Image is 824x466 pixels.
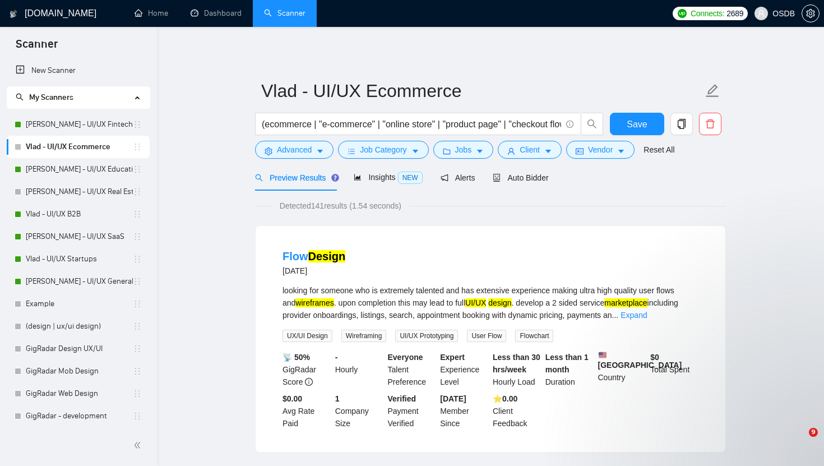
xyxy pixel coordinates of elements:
[691,7,724,20] span: Connects:
[544,147,552,155] span: caret-down
[7,270,150,293] li: Vlad - UI/UX General
[26,248,133,270] a: Vlad - UI/UX Startups
[670,113,693,135] button: copy
[133,142,142,151] span: holder
[621,311,647,320] a: Expand
[438,351,490,388] div: Experience Level
[520,144,540,156] span: Client
[255,173,336,182] span: Preview Results
[507,147,515,155] span: user
[644,144,674,156] a: Reset All
[133,277,142,286] span: holder
[26,181,133,203] a: [PERSON_NAME] - UI/UX Real Estate
[335,394,340,403] b: 1
[264,8,305,18] a: searchScanner
[133,440,145,451] span: double-left
[388,394,416,403] b: Verified
[10,5,17,23] img: logo
[272,200,409,212] span: Detected 141 results (1.54 seconds)
[650,353,659,362] b: $ 0
[598,351,682,370] b: [GEOGRAPHIC_DATA]
[26,270,133,293] a: [PERSON_NAME] - UI/UX General
[7,338,150,360] li: GigRadar Design UX/UI
[26,405,133,427] a: GigRadar - development
[802,9,820,18] a: setting
[26,360,133,382] a: GigRadar Mob Design
[26,203,133,225] a: Vlad - UI/UX B2B
[465,298,486,307] mark: UI/UX
[543,351,596,388] div: Duration
[441,173,475,182] span: Alerts
[133,389,142,398] span: holder
[133,120,142,129] span: holder
[316,147,324,155] span: caret-down
[7,181,150,203] li: Vlad - UI/UX Real Estate
[26,293,133,315] a: Example
[443,147,451,155] span: folder
[398,172,423,184] span: NEW
[7,315,150,338] li: (design | ux/ui design)
[7,59,150,82] li: New Scanner
[283,264,345,278] div: [DATE]
[29,93,73,102] span: My Scanners
[26,158,133,181] a: [PERSON_NAME] - UI/UX Education
[354,173,422,182] span: Insights
[395,330,458,342] span: UI/UX Prototyping
[671,119,692,129] span: copy
[305,378,313,386] span: info-circle
[333,393,386,430] div: Company Size
[490,351,543,388] div: Hourly Load
[493,353,540,374] b: Less than 30 hrs/week
[705,84,720,98] span: edit
[576,147,584,155] span: idcard
[283,394,302,403] b: $0.00
[7,405,150,427] li: GigRadar - development
[26,225,133,248] a: [PERSON_NAME] - UI/UX SaaS
[330,173,340,183] div: Tooltip anchor
[581,113,603,135] button: search
[493,173,548,182] span: Auto Bidder
[348,147,355,155] span: bars
[581,119,603,129] span: search
[308,250,346,262] mark: Design
[255,141,334,159] button: settingAdvancedcaret-down
[133,412,142,421] span: holder
[386,351,438,388] div: Talent Preference
[599,351,607,359] img: 🇺🇸
[133,187,142,196] span: holder
[262,117,561,131] input: Search Freelance Jobs...
[498,141,562,159] button: userClientcaret-down
[388,353,423,362] b: Everyone
[802,4,820,22] button: setting
[26,338,133,360] a: GigRadar Design UX/UI
[283,353,310,362] b: 📡 50%
[7,203,150,225] li: Vlad - UI/UX B2B
[566,141,635,159] button: idcardVendorcaret-down
[757,10,765,17] span: user
[411,147,419,155] span: caret-down
[354,173,362,181] span: area-chart
[490,393,543,430] div: Client Feedback
[295,298,334,307] mark: wireframes
[133,299,142,308] span: holder
[283,250,345,262] a: FlowDesign
[7,36,67,59] span: Scanner
[612,311,619,320] span: ...
[610,113,664,135] button: Save
[493,174,501,182] span: robot
[786,428,813,455] iframe: Intercom live chat
[255,174,263,182] span: search
[7,225,150,248] li: Vlad - UI/UX SaaS
[335,353,338,362] b: -
[588,144,613,156] span: Vendor
[283,330,332,342] span: UX/UI Design
[16,93,73,102] span: My Scanners
[341,330,387,342] span: Wireframing
[7,360,150,382] li: GigRadar Mob Design
[455,144,472,156] span: Jobs
[440,353,465,362] b: Expert
[133,210,142,219] span: holder
[265,147,272,155] span: setting
[433,141,494,159] button: folderJobscaret-down
[7,293,150,315] li: Example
